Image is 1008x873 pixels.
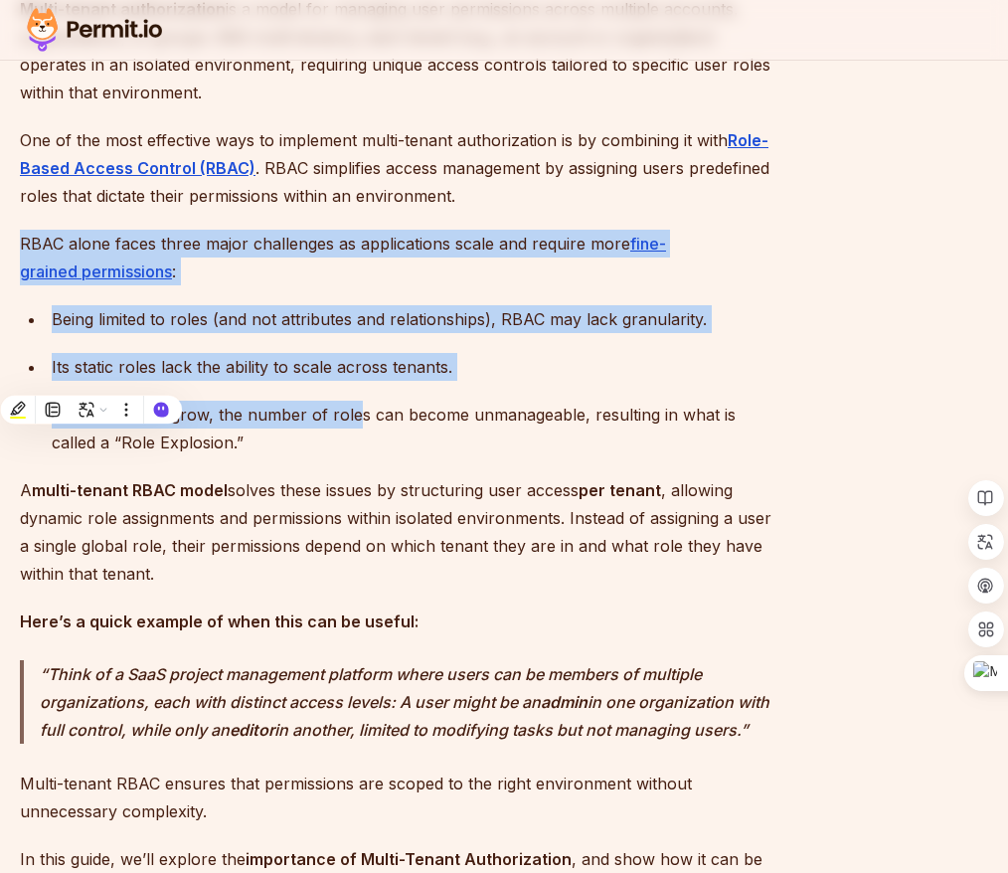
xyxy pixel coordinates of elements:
[20,611,419,631] strong: Here’s a quick example of when this can be useful:
[579,480,661,500] strong: per tenant
[20,234,666,281] a: fine-grained permissions
[52,353,783,381] div: Its static roles lack the ability to scale across tenants.
[20,230,783,285] p: RBAC alone faces three major challenges as applications scale and require more :
[20,126,783,210] p: One of the most effective ways to implement multi-tenant authorization is by combining it with . ...
[32,480,228,500] strong: multi-tenant RBAC model
[20,4,169,56] img: Permit logo
[20,770,783,825] p: Multi-tenant RBAC ensures that permissions are scoped to the right environment without unnecessar...
[52,401,783,456] div: As applications grow, the number of roles can become unmanageable, resulting in what is called a ...
[20,130,768,178] a: Role-Based Access Control (RBAC)
[541,692,588,712] strong: admin
[40,660,783,744] p: Think of a SaaS project management platform where users can be members of multiple organizations,...
[246,849,572,869] strong: importance of Multi-Tenant Authorization
[230,720,274,740] strong: editor
[20,476,783,588] p: A solves these issues by structuring user access , allowing dynamic role assignments and permissi...
[52,305,783,333] div: Being limited to roles (and not attributes and relationships), RBAC may lack granularity.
